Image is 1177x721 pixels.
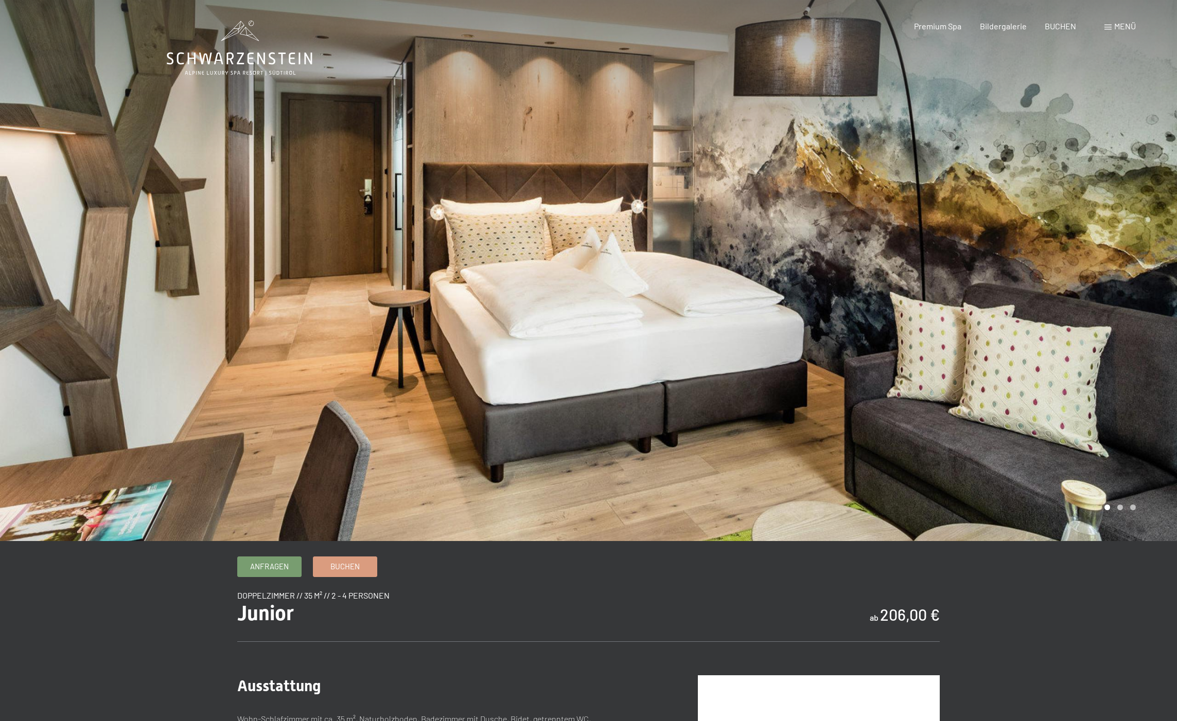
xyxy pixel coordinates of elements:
[238,557,301,576] a: Anfragen
[880,605,940,624] b: 206,00 €
[237,601,294,625] span: Junior
[1045,21,1076,31] a: BUCHEN
[870,612,879,622] span: ab
[237,677,321,695] span: Ausstattung
[250,561,289,572] span: Anfragen
[1114,21,1136,31] span: Menü
[914,21,961,31] a: Premium Spa
[237,590,390,600] span: Doppelzimmer // 35 m² // 2 - 4 Personen
[980,21,1027,31] a: Bildergalerie
[313,557,377,576] a: Buchen
[330,561,360,572] span: Buchen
